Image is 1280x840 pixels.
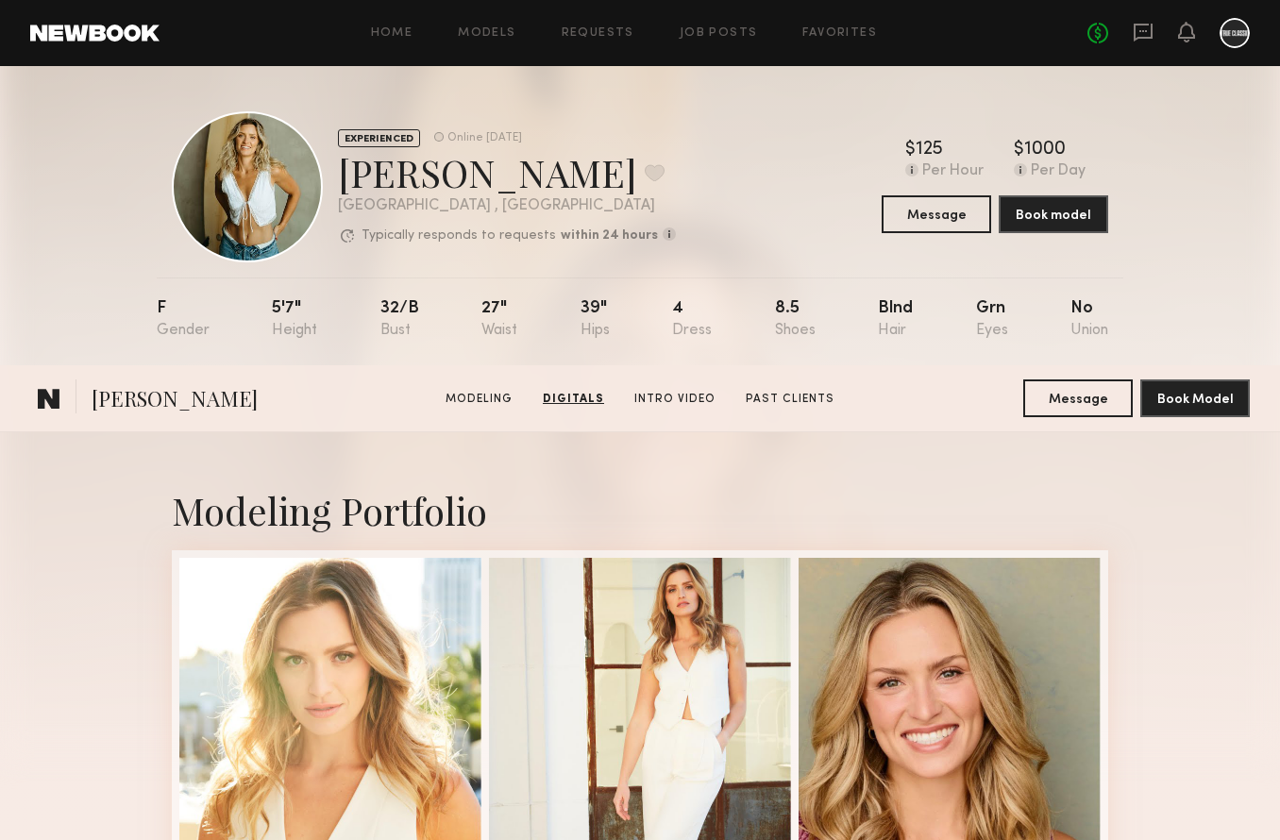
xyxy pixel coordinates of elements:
div: 39" [581,300,610,339]
div: 27" [481,300,517,339]
a: Modeling [438,391,520,408]
div: F [157,300,210,339]
button: Book model [999,195,1108,233]
div: 125 [916,141,943,160]
div: $ [905,141,916,160]
a: Home [371,27,413,40]
button: Book Model [1140,379,1250,417]
a: Requests [562,27,634,40]
div: Grn [976,300,1008,339]
div: EXPERIENCED [338,129,420,147]
a: Favorites [802,27,877,40]
div: Blnd [878,300,913,339]
div: Per Day [1031,163,1086,180]
div: [PERSON_NAME] [338,147,676,197]
div: [GEOGRAPHIC_DATA] , [GEOGRAPHIC_DATA] [338,198,676,214]
a: Intro Video [627,391,723,408]
div: Per Hour [922,163,984,180]
a: Past Clients [738,391,842,408]
p: Typically responds to requests [362,229,556,243]
a: Models [458,27,515,40]
div: Online [DATE] [447,132,522,144]
div: 5'7" [272,300,317,339]
div: 32/b [380,300,419,339]
a: Digitals [535,391,612,408]
span: [PERSON_NAME] [92,384,258,417]
div: No [1070,300,1108,339]
button: Message [882,195,991,233]
a: Book Model [1140,390,1250,406]
b: within 24 hours [561,229,658,243]
div: $ [1014,141,1024,160]
div: Modeling Portfolio [172,485,1108,535]
button: Message [1023,379,1133,417]
div: 4 [672,300,712,339]
div: 1000 [1024,141,1066,160]
div: 8.5 [775,300,816,339]
a: Job Posts [680,27,758,40]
